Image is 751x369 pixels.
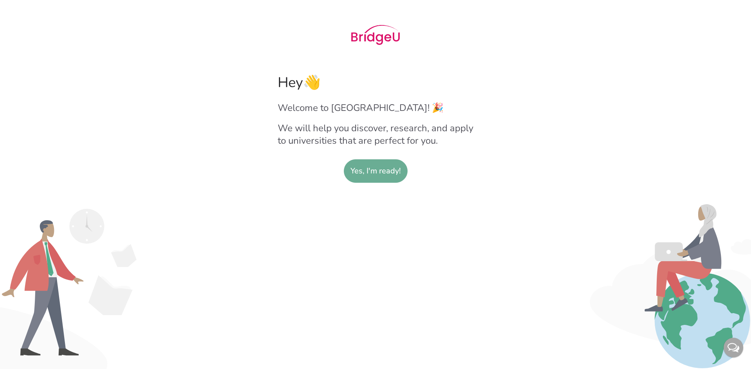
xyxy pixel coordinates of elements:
[303,73,321,92] span: 👋
[278,102,473,114] h2: Welcome to [GEOGRAPHIC_DATA]! 🎉
[278,73,473,92] h1: Hey
[278,122,473,147] h2: We will help you discover, research, and apply to universities that are perfect for you.
[344,159,408,183] sl-button: Yes, I'm ready!
[351,25,400,45] img: Bridge U logo
[18,5,34,12] span: Help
